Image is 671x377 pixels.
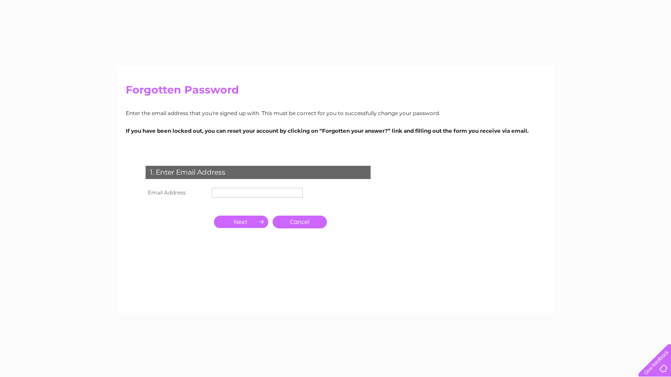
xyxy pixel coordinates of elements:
[146,166,371,179] div: 1. Enter Email Address
[126,127,546,135] p: If you have been locked out, you can reset your account by clicking on “Forgotten your answer?” l...
[126,109,546,117] p: Enter the email address that you're signed up with. This must be correct for you to successfully ...
[126,84,546,101] h2: Forgotten Password
[273,216,327,228] a: Cancel
[143,186,210,200] th: Email Address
